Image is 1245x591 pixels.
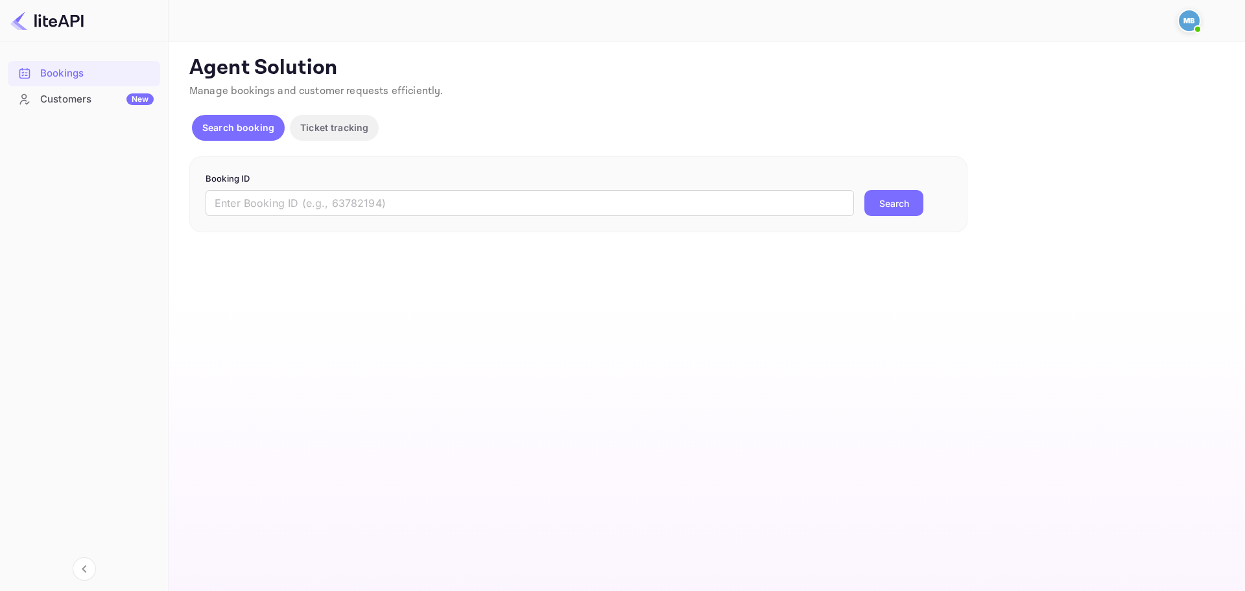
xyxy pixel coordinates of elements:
div: Customers [40,92,154,107]
p: Booking ID [206,173,951,186]
a: Bookings [8,61,160,85]
button: Search [864,190,923,216]
div: Bookings [40,66,154,81]
p: Agent Solution [189,55,1222,81]
span: Manage bookings and customer requests efficiently. [189,84,444,98]
button: Collapse navigation [73,557,96,581]
input: Enter Booking ID (e.g., 63782194) [206,190,854,216]
div: New [126,93,154,105]
img: Mohcine Belkhir [1179,10,1200,31]
p: Search booking [202,121,274,134]
p: Ticket tracking [300,121,368,134]
img: LiteAPI logo [10,10,84,31]
div: Bookings [8,61,160,86]
a: CustomersNew [8,87,160,111]
div: CustomersNew [8,87,160,112]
